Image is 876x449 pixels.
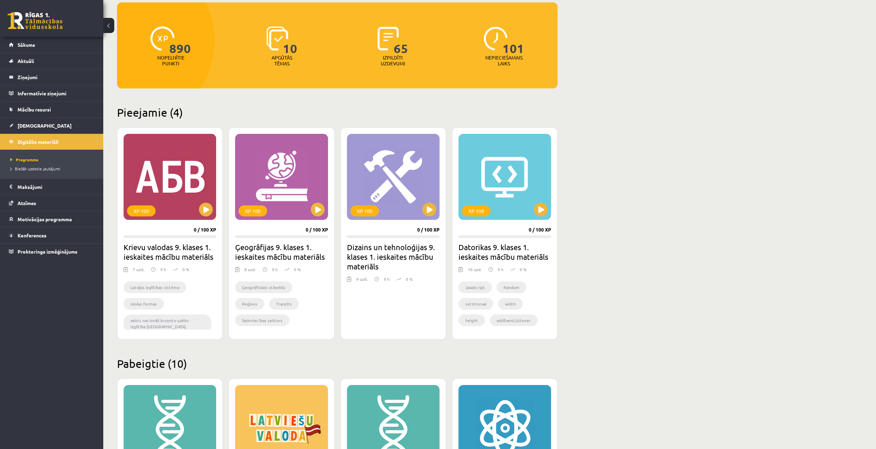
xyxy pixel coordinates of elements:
[239,205,267,216] div: XP 100
[283,26,297,55] span: 10
[458,314,485,326] li: height
[394,26,408,55] span: 65
[124,242,216,261] h2: Krievu valodas 9. klases 1. ieskaites mācību materiāls
[117,357,558,370] h2: Pabeigtie (10)
[9,179,95,195] a: Maksājumi
[18,179,95,195] legend: Maksājumi
[150,26,175,51] img: icon-xp-0682a9bc20223a9ccc6f5883a126b849a74cddfe5390d2b41b4391c66f2066e7.svg
[9,118,95,133] a: [DEMOGRAPHIC_DATA]
[18,85,95,101] legend: Informatīvie ziņojumi
[294,266,301,272] p: 0 %
[18,232,46,238] span: Konferences
[520,266,527,272] p: 0 %
[485,55,523,66] p: Nepieciešamais laiks
[182,266,189,272] p: 0 %
[18,122,72,129] span: [DEMOGRAPHIC_DATA]
[266,26,288,51] img: icon-learned-topics-4a711ccc23c960034f471b6e78daf4a3bad4a20eaf4de84257b87e66633f6470.svg
[269,298,299,310] li: Tranzīts
[18,139,59,145] span: Digitālie materiāli
[169,26,191,55] span: 890
[160,266,166,272] p: 9 h
[9,227,95,243] a: Konferences
[503,26,524,55] span: 101
[10,157,96,163] a: Programma
[406,276,413,282] p: 0 %
[10,165,96,172] a: Biežāk uzdotie jautājumi
[127,205,156,216] div: XP 100
[497,281,526,293] li: Random
[498,298,523,310] li: width
[356,276,368,286] div: 9 uzd.
[272,266,278,272] p: 9 h
[8,12,63,29] a: Rīgas 1. Tālmācības vidusskola
[244,266,256,277] div: 8 uzd.
[10,157,39,162] span: Programma
[379,55,406,66] p: Izpildīti uzdevumi
[458,298,493,310] li: setInterval
[458,242,551,261] h2: Datorikas 9. klases 1. ieskaites mācību materiāls
[18,106,51,113] span: Mācību resursi
[498,266,504,272] p: 9 h
[9,211,95,227] a: Motivācijas programma
[18,42,35,48] span: Sākums
[124,281,186,293] li: Latvijas izglītības sistēma
[268,55,295,66] p: Apgūtās tēmas
[490,314,538,326] li: addEventListener
[10,166,60,171] span: Biežāk uzdotie jautājumi
[133,266,144,277] div: 7 uzd.
[9,244,95,259] a: Proktoringa izmēģinājums
[157,55,184,66] p: Nopelnītie punkti
[235,298,264,310] li: Reģions
[18,216,72,222] span: Motivācijas programma
[384,276,390,282] p: 9 h
[124,314,211,332] li: valsts nacionāli bruņoto spēku izglītība [GEOGRAPHIC_DATA]
[458,281,492,293] li: JavaScript
[9,101,95,117] a: Mācību resursi
[18,248,77,255] span: Proktoringa izmēģinājums
[9,134,95,150] a: Digitālie materiāli
[9,85,95,101] a: Informatīvie ziņojumi
[18,200,36,206] span: Atzīmes
[124,298,164,310] li: skolas formas
[9,69,95,85] a: Ziņojumi
[462,205,490,216] div: XP 100
[468,266,482,277] div: 10 uzd.
[347,242,440,271] h2: Dizains un tehnoloģijas 9. klases 1. ieskaites mācību materiāls
[484,26,508,51] img: icon-clock-7be60019b62300814b6bd22b8e044499b485619524d84068768e800edab66f18.svg
[9,37,95,53] a: Sākums
[18,58,34,64] span: Aktuāli
[235,281,292,293] li: Ģeogrāfiskais stāvoklis
[350,205,379,216] div: XP 100
[235,242,328,261] h2: Ģeogrāfijas 9. klases 1. ieskaites mācību materiāls
[18,69,95,85] legend: Ziņojumi
[9,53,95,69] a: Aktuāli
[235,314,289,326] li: Saimniecības sektors
[9,195,95,211] a: Atzīmes
[378,26,399,51] img: icon-completed-tasks-ad58ae20a441b2904462921112bc710f1caf180af7a3daa7317a5a94f2d26646.svg
[117,106,558,119] h2: Pieejamie (4)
